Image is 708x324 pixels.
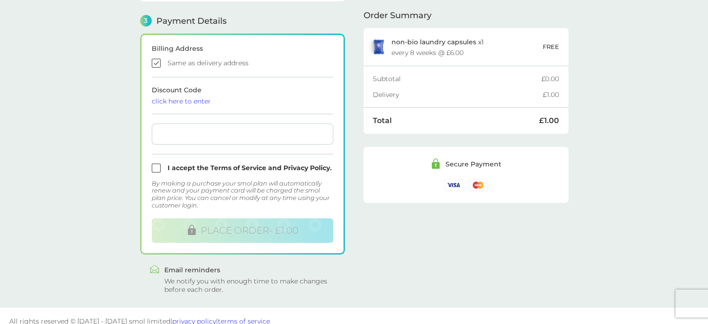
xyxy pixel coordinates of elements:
div: Total [373,117,539,124]
div: Email reminders [164,267,336,273]
span: Payment Details [156,17,227,25]
div: We notify you with enough time to make changes before each order. [164,277,336,294]
span: non-bio laundry capsules [391,38,476,46]
div: Delivery [373,91,543,98]
p: FREE [543,42,559,52]
img: /assets/icons/cards/visa.svg [445,179,463,191]
span: Discount Code [152,86,333,104]
span: PLACE ORDER - £1.00 [201,225,298,236]
button: PLACE ORDER- £1.00 [152,218,333,243]
div: £1.00 [539,117,559,124]
img: /assets/icons/cards/mastercard.svg [469,179,487,191]
span: 3 [140,15,152,27]
div: By making a purchase your smol plan will automatically renew and your payment card will be charge... [152,180,333,209]
p: x 1 [391,38,484,46]
iframe: Secure card payment input frame [155,130,330,138]
div: £0.00 [541,76,559,82]
div: click here to enter [152,98,333,104]
span: Order Summary [364,11,432,20]
div: every 8 weeks @ £6.00 [391,49,464,56]
div: Subtotal [373,76,541,82]
div: £1.00 [543,91,559,98]
div: Secure Payment [445,161,501,167]
div: Billing Address [152,45,333,52]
